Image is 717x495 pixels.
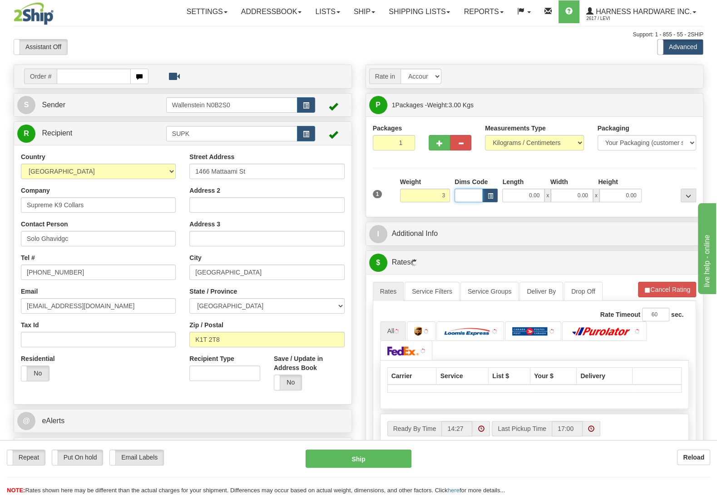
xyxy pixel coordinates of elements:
[502,177,524,186] label: Length
[180,0,234,23] a: Settings
[394,329,399,334] img: tiny_red.gif
[21,354,55,363] label: Residential
[530,367,577,385] th: Your $
[492,329,497,334] img: tiny_red.gif
[166,126,297,141] input: Recipient Id
[21,220,68,229] label: Contact Person
[544,189,551,202] span: x
[373,282,404,301] a: Rates
[17,96,166,115] a: S Sender
[387,421,442,436] label: Ready By Time
[42,101,65,109] span: Sender
[463,101,474,109] span: Kgs
[42,417,64,425] span: eAlerts
[444,327,490,336] img: Loomis Express
[436,367,489,385] th: Service
[392,96,474,114] span: Packages -
[166,97,297,113] input: Sender Id
[52,450,103,465] label: Put On hold
[598,177,618,186] label: Height
[489,367,530,385] th: List $
[369,96,700,115] a: P 1Packages -Weight:3.00 Kgs
[420,349,425,353] img: tiny_red.gif
[17,96,35,114] span: S
[586,14,654,23] span: 2617 / Levi
[387,346,419,355] img: FedEx Express®
[485,124,546,133] label: Measurements Type
[110,450,163,465] label: Email Labels
[21,186,50,195] label: Company
[369,96,387,114] span: P
[373,190,382,198] span: 1
[400,177,421,186] label: Weight
[579,0,703,23] a: Harness Hardware Inc. 2617 / Levi
[677,450,710,465] button: Reload
[593,189,599,202] span: x
[392,101,396,109] span: 1
[449,101,461,109] span: 3.00
[492,421,552,436] label: Last Pickup Time
[387,367,436,385] th: Carrier
[427,101,473,109] span: Weight:
[460,282,519,301] a: Service Groups
[569,327,633,336] img: Purolator
[7,487,25,494] span: NOTE:
[600,310,640,319] label: Rate Timeout
[635,329,639,334] img: tiny_red.gif
[189,253,201,262] label: City
[405,282,460,301] a: Service Filters
[308,0,346,23] a: Lists
[17,125,35,143] span: R
[519,282,563,301] a: Deliver By
[14,40,67,55] label: Assistant Off
[382,0,457,23] a: Shipping lists
[21,366,49,381] label: No
[17,412,348,430] a: @ eAlerts
[410,259,418,266] img: Progress.gif
[658,40,703,55] label: Advanced
[373,124,402,133] label: Packages
[7,5,84,16] div: live help - online
[21,253,35,262] label: Tel #
[42,129,72,137] span: Recipient
[189,287,237,296] label: State / Province
[683,454,704,461] b: Reload
[638,282,696,297] button: Cancel Rating
[598,124,629,133] label: Packaging
[369,69,401,84] span: Rate in
[189,186,220,195] label: Address 2
[7,450,45,465] label: Repeat
[512,327,548,336] img: Canada Post
[189,354,234,363] label: Recipient Type
[424,329,428,334] img: tiny_red.gif
[306,450,411,468] button: Ship
[448,487,460,494] a: here
[347,0,382,23] a: Ship
[14,2,54,25] img: logo2617.jpg
[549,329,554,334] img: tiny_red.gif
[380,321,406,340] a: All
[17,412,35,430] span: @
[274,354,345,372] label: Save / Update in Address Book
[455,177,488,186] label: Dims Code
[21,152,45,161] label: Country
[17,124,149,143] a: R Recipient
[189,164,344,179] input: Enter a location
[189,220,220,229] label: Address 3
[369,253,700,272] a: $Rates
[696,201,716,294] iframe: chat widget
[593,8,692,15] span: Harness Hardware Inc.
[577,367,633,385] th: Delivery
[671,310,683,319] label: sec.
[189,152,234,161] label: Street Address
[14,31,703,39] div: Support: 1 - 855 - 55 - 2SHIP
[369,225,387,243] span: I
[234,0,309,23] a: Addressbook
[369,254,387,272] span: $
[21,287,38,296] label: Email
[189,320,223,330] label: Zip / Postal
[457,0,510,23] a: Reports
[21,320,39,330] label: Tax Id
[564,282,603,301] a: Drop Off
[681,189,696,202] div: ...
